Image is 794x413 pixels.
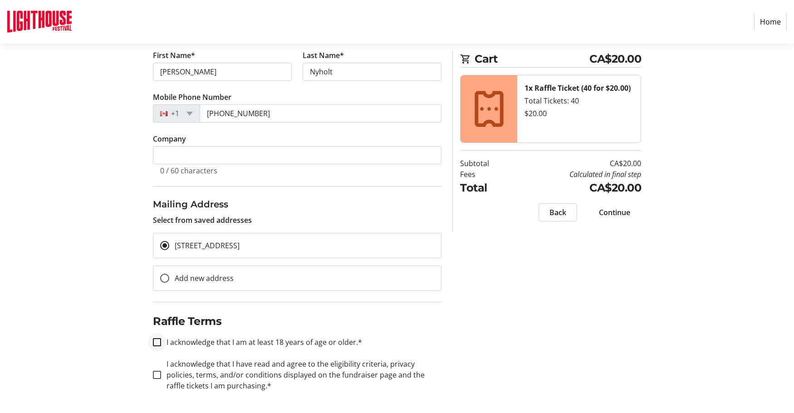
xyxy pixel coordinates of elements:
[153,50,195,61] label: First Name*
[153,313,441,329] h2: Raffle Terms
[460,180,512,196] td: Total
[599,207,630,218] span: Continue
[153,197,441,211] h3: Mailing Address
[175,241,240,251] span: [STREET_ADDRESS]
[200,104,441,123] input: (506) 234-5678
[754,13,787,30] a: Home
[524,95,633,106] div: Total Tickets: 40
[512,180,641,196] td: CA$20.00
[589,51,641,67] span: CA$20.00
[512,158,641,169] td: CA$20.00
[524,83,631,93] strong: 1x Raffle Ticket (40 for $20.00)
[460,158,512,169] td: Subtotal
[539,203,577,221] button: Back
[475,51,589,67] span: Cart
[169,273,234,284] label: Add new address
[524,108,633,119] div: $20.00
[153,92,231,103] label: Mobile Phone Number
[153,197,441,226] div: Select from saved addresses
[161,337,362,348] label: I acknowledge that I am at least 18 years of age or older.*
[549,207,566,218] span: Back
[153,133,186,144] label: Company
[161,359,441,391] label: I acknowledge that I have read and agree to the eligibility criteria, privacy policies, terms, an...
[588,203,641,221] button: Continue
[7,4,72,40] img: Lighthouse Festival's Logo
[460,169,512,180] td: Fees
[512,169,641,180] td: Calculated in final step
[160,166,217,176] tr-character-limit: 0 / 60 characters
[303,50,344,61] label: Last Name*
